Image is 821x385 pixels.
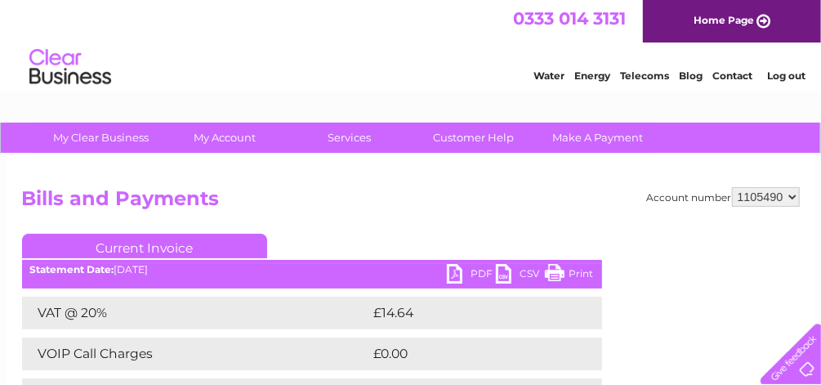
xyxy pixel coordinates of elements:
a: Make A Payment [530,123,665,153]
a: Log out [767,69,805,82]
a: Current Invoice [22,234,267,258]
a: My Clear Business [33,123,168,153]
a: 0333 014 3131 [513,8,626,29]
a: Contact [712,69,752,82]
a: My Account [158,123,292,153]
img: logo.png [29,43,112,92]
td: VAT @ 20% [22,297,370,329]
a: Telecoms [620,69,669,82]
td: £0.00 [370,338,564,370]
a: CSV [496,264,545,288]
a: Energy [574,69,610,82]
div: Clear Business is a trading name of Verastar Limited (registered in [GEOGRAPHIC_DATA] No. 3667643... [25,9,797,79]
a: Water [533,69,564,82]
a: Customer Help [406,123,541,153]
div: [DATE] [22,264,602,275]
a: Blog [679,69,703,82]
a: PDF [447,264,496,288]
td: VOIP Call Charges [22,338,370,370]
b: Statement Date: [30,263,114,275]
a: Services [282,123,417,153]
div: Account number [647,187,800,207]
td: £14.64 [370,297,569,329]
a: Print [545,264,594,288]
h2: Bills and Payments [22,187,800,218]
